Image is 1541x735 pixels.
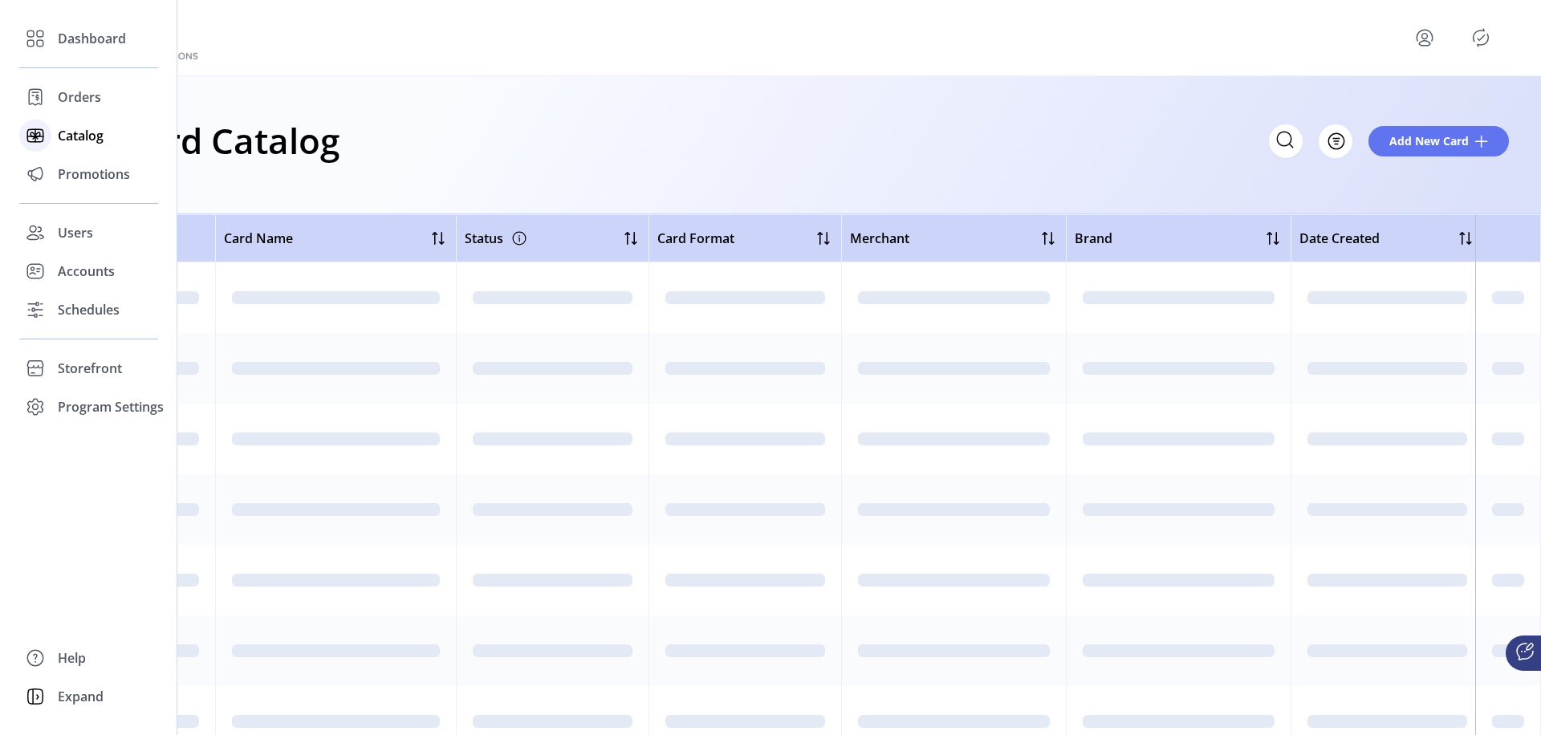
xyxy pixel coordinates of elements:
[58,164,130,184] span: Promotions
[1299,229,1380,248] span: Date Created
[1368,126,1509,156] button: Add New Card
[58,29,126,48] span: Dashboard
[58,262,115,281] span: Accounts
[1468,25,1494,51] button: Publisher Panel
[1389,132,1469,149] span: Add New Card
[1412,25,1437,51] button: menu
[58,687,104,706] span: Expand
[58,300,120,319] span: Schedules
[1269,124,1303,158] input: Search
[224,229,293,248] span: Card Name
[58,126,104,145] span: Catalog
[58,648,86,668] span: Help
[850,229,909,248] span: Merchant
[1075,229,1112,248] span: Brand
[465,225,529,251] div: Status
[122,112,340,169] h1: Card Catalog
[657,229,734,248] span: Card Format
[58,87,101,107] span: Orders
[1319,124,1352,158] button: Filter Button
[58,223,93,242] span: Users
[58,359,122,378] span: Storefront
[58,397,164,416] span: Program Settings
